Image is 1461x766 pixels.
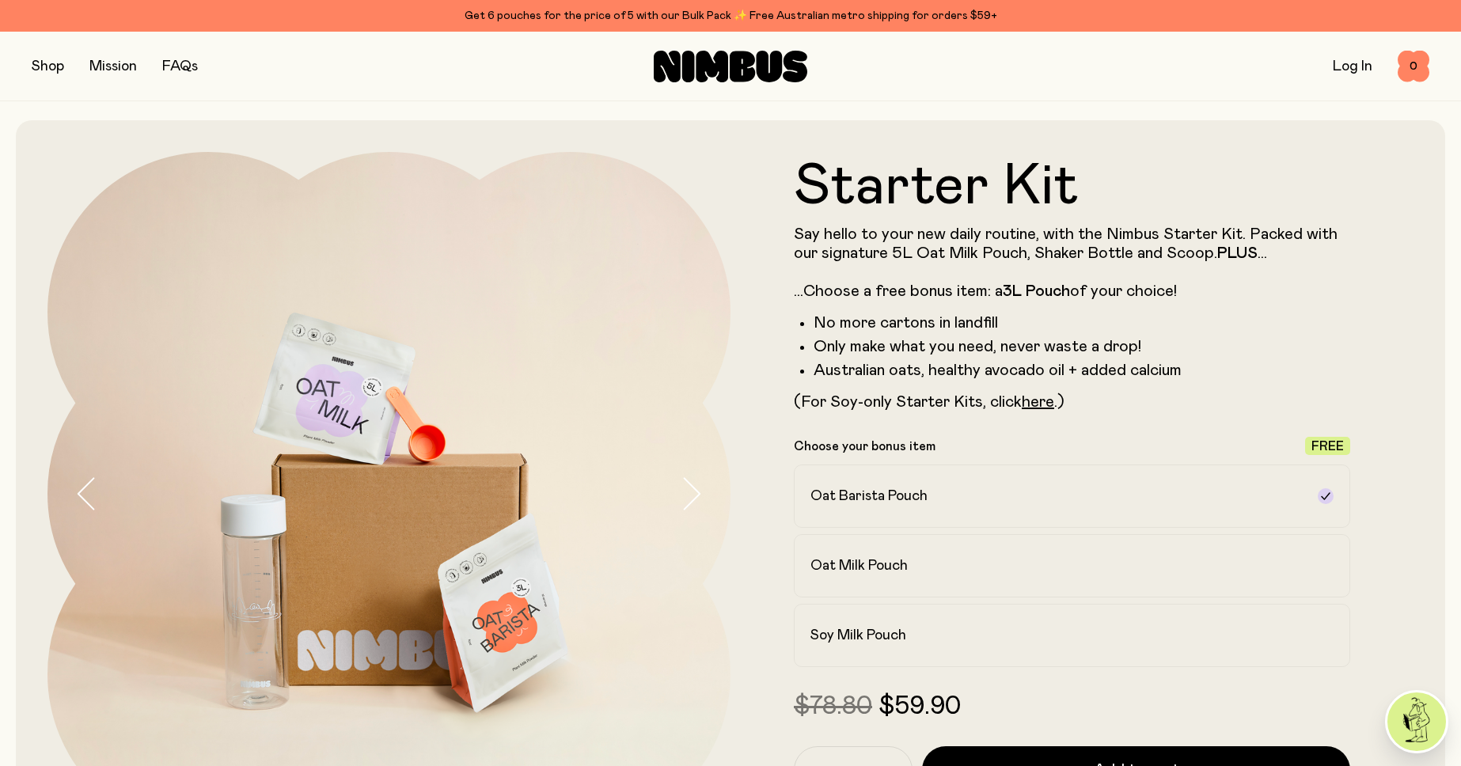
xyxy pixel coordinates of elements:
li: Australian oats, healthy avocado oil + added calcium [814,361,1350,380]
p: Say hello to your new daily routine, with the Nimbus Starter Kit. Packed with our signature 5L Oa... [794,225,1350,301]
h2: Oat Barista Pouch [810,487,928,506]
img: agent [1387,692,1446,751]
span: $59.90 [878,694,961,719]
li: Only make what you need, never waste a drop! [814,337,1350,356]
strong: PLUS [1217,245,1258,261]
span: $78.80 [794,694,872,719]
a: Log In [1333,59,1372,74]
a: Mission [89,59,137,74]
strong: Pouch [1026,283,1070,299]
span: Free [1311,440,1344,453]
strong: 3L [1003,283,1022,299]
button: 0 [1398,51,1429,82]
p: (For Soy-only Starter Kits, click .) [794,392,1350,411]
h1: Starter Kit [794,158,1350,215]
a: FAQs [162,59,198,74]
div: Get 6 pouches for the price of 5 with our Bulk Pack ✨ Free Australian metro shipping for orders $59+ [32,6,1429,25]
p: Choose your bonus item [794,438,935,454]
h2: Oat Milk Pouch [810,556,908,575]
h2: Soy Milk Pouch [810,626,906,645]
a: here [1022,394,1054,410]
li: No more cartons in landfill [814,313,1350,332]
